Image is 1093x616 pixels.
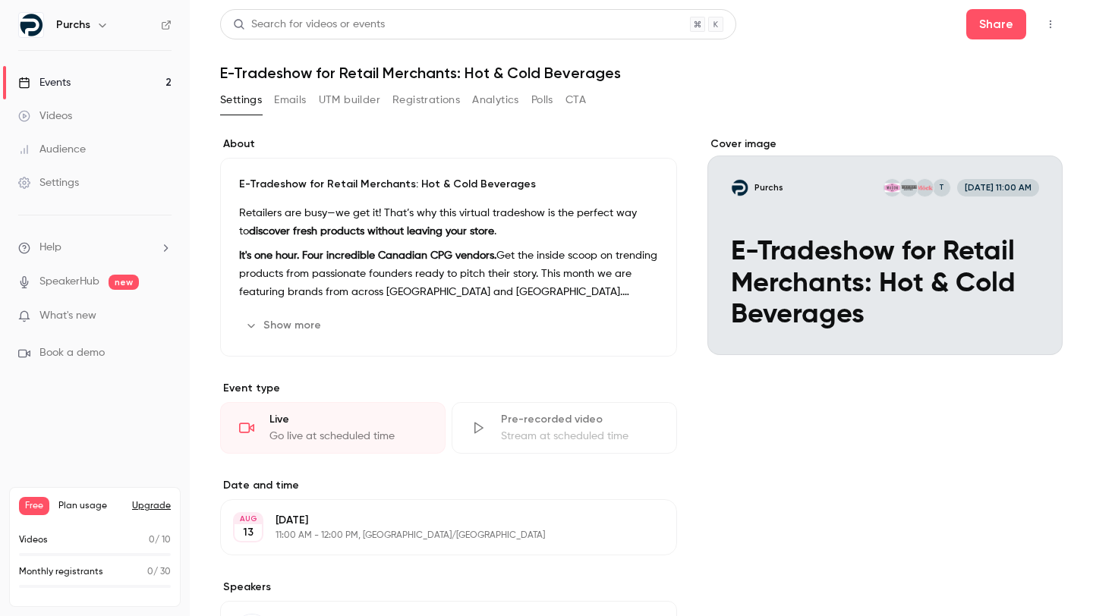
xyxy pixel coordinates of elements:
label: Date and time [220,478,677,493]
button: Upgrade [132,500,171,512]
button: CTA [565,88,586,112]
span: Free [19,497,49,515]
button: Share [966,9,1026,39]
div: Audience [18,142,86,157]
div: Stream at scheduled time [501,429,658,444]
div: Go live at scheduled time [269,429,427,444]
h1: E-Tradeshow for Retail Merchants: Hot & Cold Beverages [220,64,1063,82]
p: Get the inside scoop on trending products from passionate founders ready to pitch their story. Th... [239,247,658,301]
div: Videos [18,108,72,124]
div: Live [269,412,427,427]
span: What's new [39,308,96,324]
p: Retailers are busy—we get it! That’s why this virtual tradeshow is the perfect way to . [239,204,658,240]
strong: It's one hour. Four incredible Canadian CPG vendors. [239,250,496,261]
span: Plan usage [58,500,123,512]
div: Pre-recorded video [501,412,658,427]
label: Speakers [220,580,677,595]
div: Events [18,75,71,90]
button: Registrations [392,88,460,112]
p: / 30 [147,565,171,579]
section: Cover image [707,137,1063,355]
p: Videos [19,533,48,547]
p: E-Tradeshow for Retail Merchants: Hot & Cold Beverages [239,177,658,192]
span: Help [39,240,61,256]
p: 13 [243,525,254,540]
button: Emails [274,88,306,112]
strong: discover fresh products without leaving your store [249,226,494,237]
div: LiveGo live at scheduled time [220,402,446,454]
span: 0 [147,567,153,577]
button: Show more [239,313,330,338]
span: 0 [149,536,155,545]
img: Purchs [19,13,43,37]
label: About [220,137,677,152]
button: Settings [220,88,262,112]
li: help-dropdown-opener [18,240,172,256]
label: Cover image [707,137,1063,152]
p: [DATE] [276,513,597,528]
p: 11:00 AM - 12:00 PM, [GEOGRAPHIC_DATA]/[GEOGRAPHIC_DATA] [276,530,597,542]
p: Monthly registrants [19,565,103,579]
a: SpeakerHub [39,274,99,290]
h6: Purchs [56,17,90,33]
p: / 10 [149,533,171,547]
p: Event type [220,381,677,396]
div: Search for videos or events [233,17,385,33]
span: Book a demo [39,345,105,361]
div: Settings [18,175,79,190]
div: Pre-recorded videoStream at scheduled time [452,402,677,454]
button: Polls [531,88,553,112]
div: AUG [235,514,262,524]
button: E-Tradeshow for Retail Merchants: Hot & Cold BeveragesPurchsTUsmon KuchimovKaren HalesZachary Fri... [1020,313,1050,343]
button: UTM builder [319,88,380,112]
span: new [109,275,139,290]
button: Analytics [472,88,519,112]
